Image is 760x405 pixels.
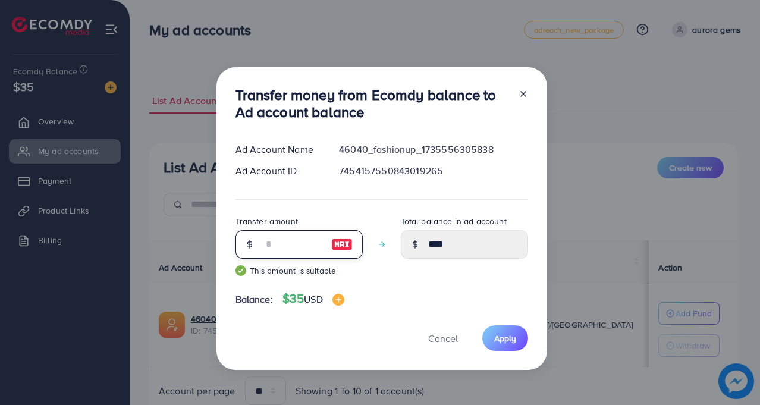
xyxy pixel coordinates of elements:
img: image [332,294,344,306]
small: This amount is suitable [235,265,363,277]
h3: Transfer money from Ecomdy balance to Ad account balance [235,86,509,121]
div: 7454157550843019265 [329,164,537,178]
img: image [331,237,353,252]
div: Ad Account Name [226,143,330,156]
span: Cancel [428,332,458,345]
span: USD [304,293,322,306]
span: Apply [494,332,516,344]
span: Balance: [235,293,273,306]
div: Ad Account ID [226,164,330,178]
div: 46040_fashionup_1735556305838 [329,143,537,156]
button: Apply [482,325,528,351]
h4: $35 [282,291,344,306]
button: Cancel [413,325,473,351]
label: Total balance in ad account [401,215,507,227]
img: guide [235,265,246,276]
label: Transfer amount [235,215,298,227]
